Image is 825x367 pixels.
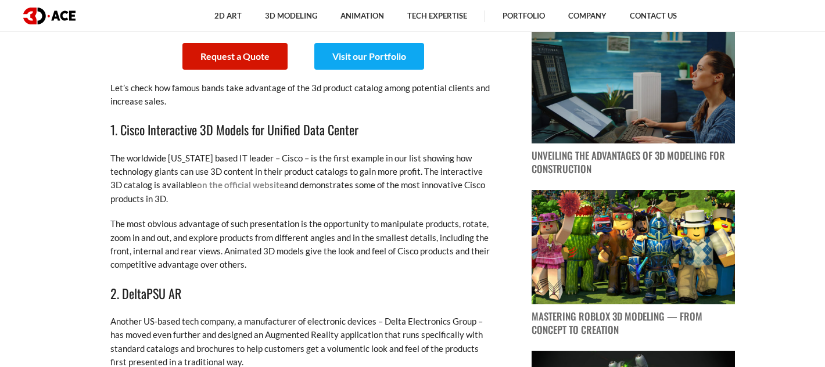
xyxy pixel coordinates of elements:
[532,310,735,337] p: Mastering Roblox 3D Modeling — From Concept to Creation
[314,43,424,70] a: Visit our Portfolio
[532,149,735,176] p: Unveiling the Advantages of 3D Modeling for Construction
[532,30,735,177] a: blog post image Unveiling the Advantages of 3D Modeling for Construction
[532,190,735,304] img: blog post image
[110,217,494,272] p: The most obvious advantage of such presentation is the opportunity to manipulate products, rotate...
[532,190,735,337] a: blog post image Mastering Roblox 3D Modeling — From Concept to Creation
[182,43,288,70] a: Request a Quote
[23,8,76,24] img: logo dark
[110,152,494,206] p: The worldwide [US_STATE] based IT leader – Cisco – is the first example in our list showing how t...
[110,81,494,109] p: Let’s check how famous bands take advantage of the 3d product catalog among potential clients and...
[110,283,494,303] h3: 2. DeltaPSU AR
[110,120,494,139] h3: 1. Cisco Interactive 3D Models for Unified Data Center
[532,30,735,144] img: blog post image
[197,179,284,190] a: on the official website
